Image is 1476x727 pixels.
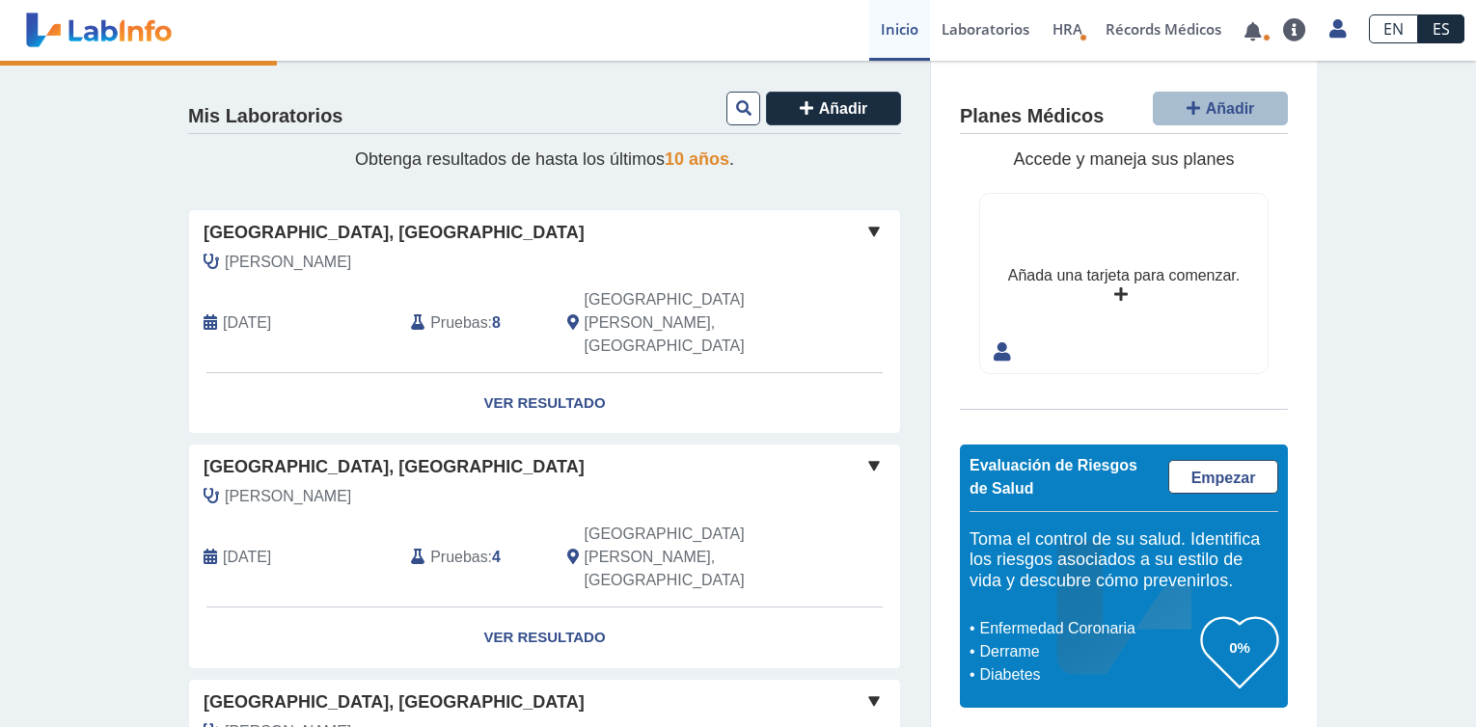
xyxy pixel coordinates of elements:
[189,373,900,434] a: Ver Resultado
[1418,14,1464,43] a: ES
[585,288,798,358] span: San Juan, PR
[189,607,900,668] a: Ver Resultado
[223,311,271,335] span: 2025-06-27
[974,663,1201,687] li: Diabetes
[430,546,487,569] span: Pruebas
[970,529,1278,592] h5: Toma el control de su salud. Identifica los riesgos asociados a su estilo de vida y descubre cómo...
[225,251,351,274] span: Nieves Rodriguez, Mariela
[204,689,585,715] span: [GEOGRAPHIC_DATA], [GEOGRAPHIC_DATA]
[665,149,729,169] span: 10 años
[974,617,1201,640] li: Enfermedad Coronaria
[430,311,487,335] span: Pruebas
[1008,264,1240,287] div: Añada una tarjeta para comenzar.
[819,100,868,117] span: Añadir
[188,105,342,128] h4: Mis Laboratorios
[396,288,552,358] div: :
[1191,470,1256,486] span: Empezar
[1168,460,1278,494] a: Empezar
[492,549,501,565] b: 4
[355,149,734,169] span: Obtenga resultados de hasta los últimos .
[204,454,585,480] span: [GEOGRAPHIC_DATA], [GEOGRAPHIC_DATA]
[960,105,1104,128] h4: Planes Médicos
[223,546,271,569] span: 2023-09-23
[1052,19,1082,39] span: HRA
[974,640,1201,663] li: Derrame
[1201,635,1278,660] h3: 0%
[1304,652,1455,706] iframe: Help widget launcher
[1013,149,1234,169] span: Accede y maneja sus planes
[1153,92,1288,125] button: Añadir
[766,92,901,125] button: Añadir
[492,314,501,331] b: 8
[396,523,552,592] div: :
[585,523,798,592] span: San Juan, PR
[970,457,1137,497] span: Evaluación de Riesgos de Salud
[204,220,585,246] span: [GEOGRAPHIC_DATA], [GEOGRAPHIC_DATA]
[1206,100,1255,117] span: Añadir
[1369,14,1418,43] a: EN
[225,485,351,508] span: Nieves Rodriguez, Mariela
